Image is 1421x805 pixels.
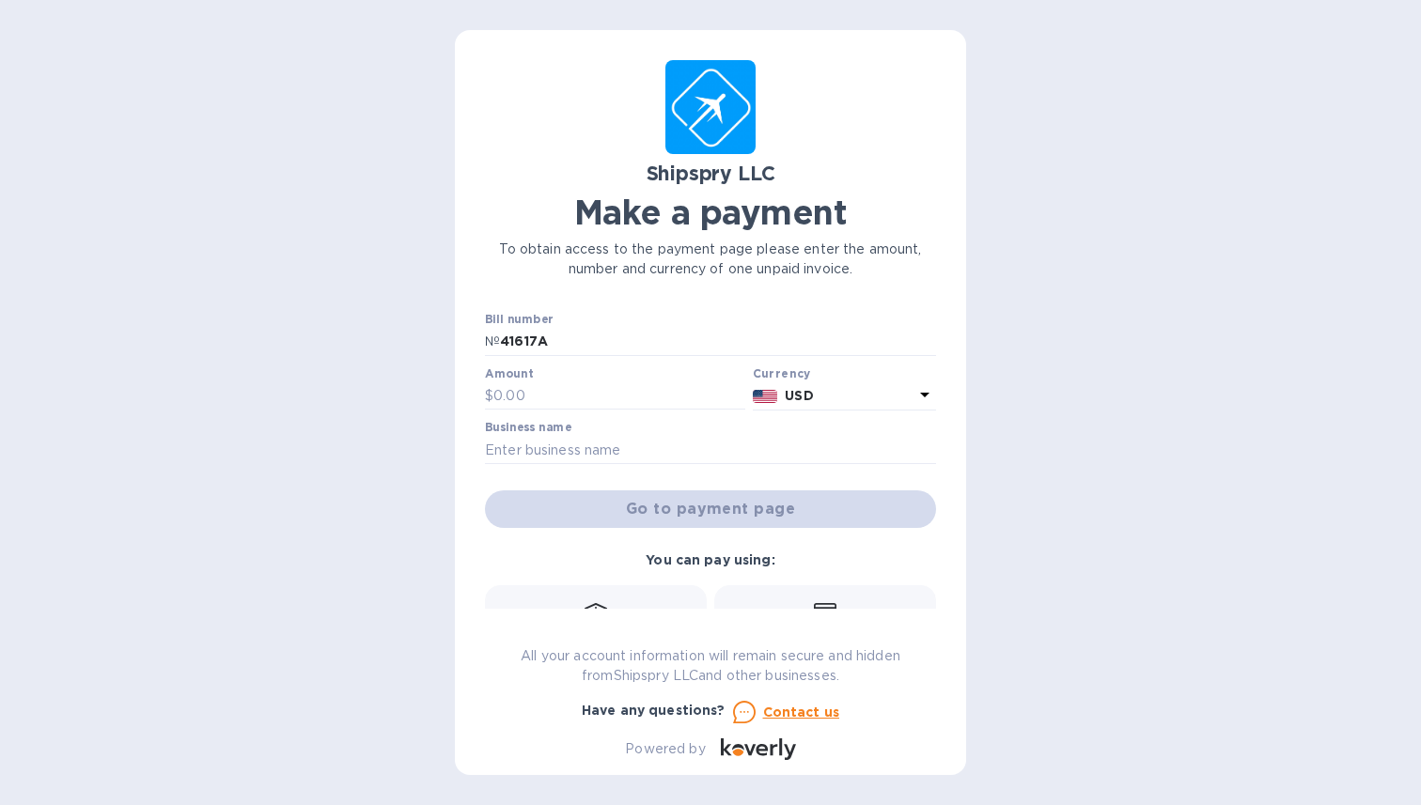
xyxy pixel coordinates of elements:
[485,646,936,686] p: All your account information will remain secure and hidden from Shipspry LLC and other businesses.
[485,193,936,232] h1: Make a payment
[485,240,936,279] p: To obtain access to the payment page please enter the amount, number and currency of one unpaid i...
[753,390,778,403] img: USD
[500,328,936,356] input: Enter bill number
[485,368,533,379] label: Amount
[582,703,726,718] b: Have any questions?
[493,382,745,410] input: 0.00
[485,423,571,434] label: Business name
[625,739,705,759] p: Powered by
[485,332,500,351] p: №
[485,436,936,464] input: Enter business name
[646,552,774,567] b: You can pay using:
[753,366,811,380] b: Currency
[485,315,553,326] label: Bill number
[485,386,493,406] p: $
[763,704,840,720] u: Contact us
[647,162,775,185] b: Shipspry LLC
[785,388,813,403] b: USD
